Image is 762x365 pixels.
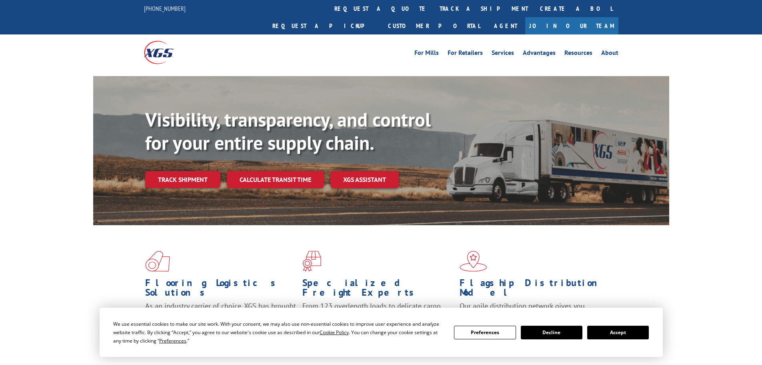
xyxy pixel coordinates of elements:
[145,251,170,272] img: xgs-icon-total-supply-chain-intelligence-red
[145,301,296,330] span: As an industry carrier of choice, XGS has brought innovation and dedication to flooring logistics...
[587,326,649,339] button: Accept
[448,50,483,58] a: For Retailers
[113,320,444,345] div: We use essential cookies to make our site work. With your consent, we may also use non-essential ...
[492,50,514,58] a: Services
[601,50,618,58] a: About
[320,329,349,336] span: Cookie Policy
[460,278,611,301] h1: Flagship Distribution Model
[227,171,324,188] a: Calculate transit time
[302,301,454,337] p: From 123 overlength loads to delicate cargo, our experienced staff knows the best way to move you...
[414,50,439,58] a: For Mills
[454,326,516,339] button: Preferences
[145,171,220,188] a: Track shipment
[144,4,186,12] a: [PHONE_NUMBER]
[486,17,525,34] a: Agent
[302,251,321,272] img: xgs-icon-focused-on-flooring-red
[145,107,431,155] b: Visibility, transparency, and control for your entire supply chain.
[460,301,607,320] span: Our agile distribution network gives you nationwide inventory management on demand.
[330,171,399,188] a: XGS ASSISTANT
[159,337,186,344] span: Preferences
[564,50,592,58] a: Resources
[382,17,486,34] a: Customer Portal
[521,326,582,339] button: Decline
[523,50,556,58] a: Advantages
[302,278,454,301] h1: Specialized Freight Experts
[100,308,663,357] div: Cookie Consent Prompt
[460,251,487,272] img: xgs-icon-flagship-distribution-model-red
[525,17,618,34] a: Join Our Team
[266,17,382,34] a: Request a pickup
[145,278,296,301] h1: Flooring Logistics Solutions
